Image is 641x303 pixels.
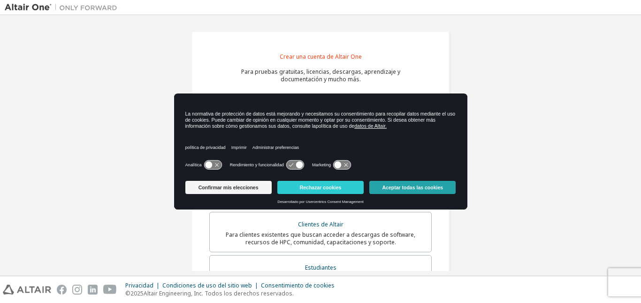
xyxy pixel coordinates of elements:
[144,289,294,297] font: Altair Engineering, Inc. Todos los derechos reservados.
[241,68,400,76] font: Para pruebas gratuitas, licencias, descargas, aprendizaje y
[125,281,153,289] font: Privacidad
[57,285,67,295] img: facebook.svg
[226,231,415,246] font: Para clientes existentes que buscan acceder a descargas de software, recursos de HPC, comunidad, ...
[261,281,335,289] font: Consentimiento de cookies
[298,220,343,228] font: Clientes de Altair
[3,285,51,295] img: altair_logo.svg
[72,285,82,295] img: instagram.svg
[281,75,361,83] font: documentación y mucho más.
[130,289,144,297] font: 2025
[88,285,98,295] img: linkedin.svg
[5,3,122,12] img: Altair Uno
[280,53,362,61] font: Crear una cuenta de Altair One
[305,264,336,272] font: Estudiantes
[162,281,252,289] font: Condiciones de uso del sitio web
[103,285,117,295] img: youtube.svg
[125,289,130,297] font: ©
